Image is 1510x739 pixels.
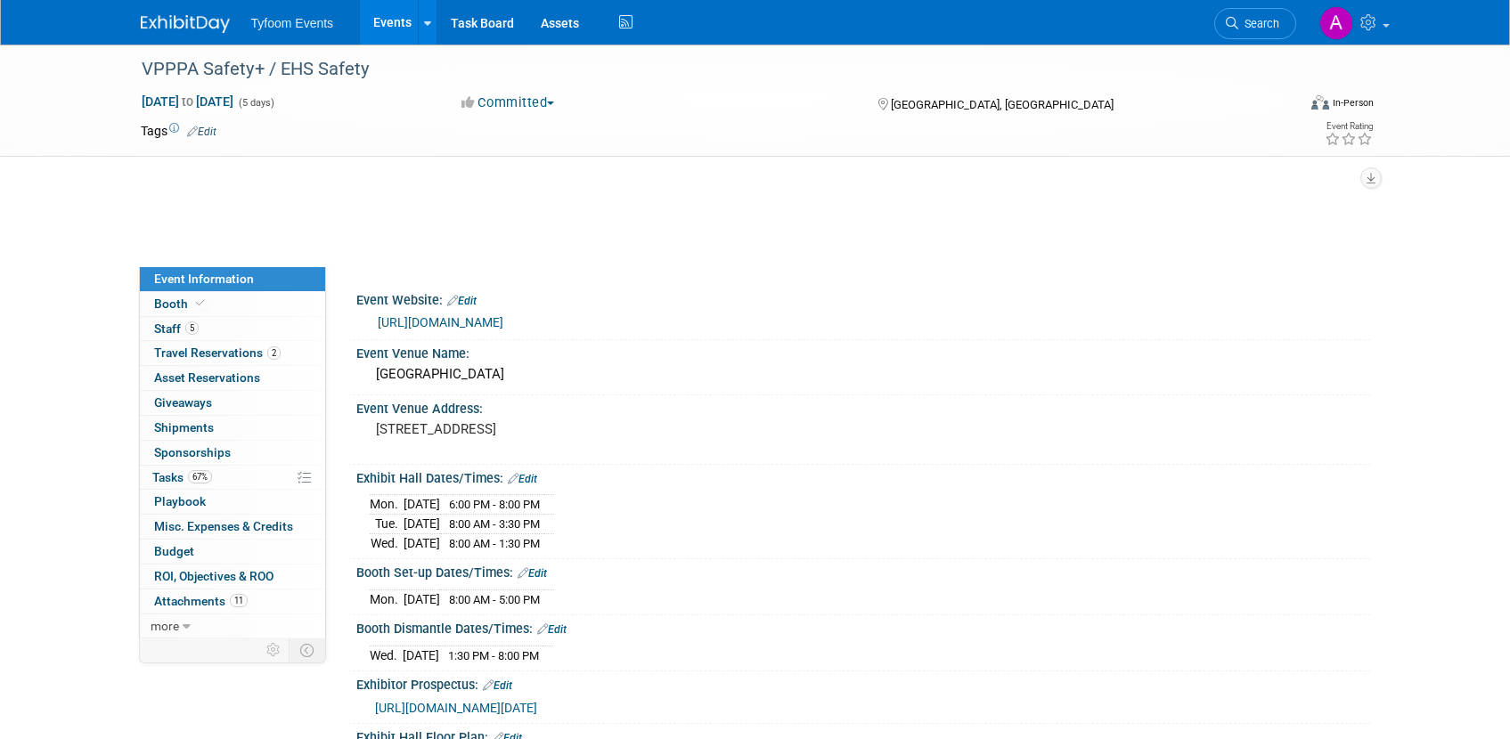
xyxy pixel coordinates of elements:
[154,420,214,434] span: Shipments
[179,94,196,109] span: to
[154,594,248,608] span: Attachments
[140,540,325,564] a: Budget
[267,346,281,360] span: 2
[537,623,567,636] a: Edit
[196,298,205,308] i: Booth reservation complete
[140,589,325,613] a: Attachments11
[370,646,403,664] td: Wed.
[449,537,540,550] span: 8:00 AM - 1:30 PM
[370,589,404,608] td: Mon.
[154,395,212,410] span: Giveaways
[140,466,325,490] a: Tasks67%
[447,295,477,307] a: Edit
[1311,95,1329,110] img: Format-Inperson.png
[403,646,439,664] td: [DATE]
[154,544,194,558] span: Budget
[154,519,293,533] span: Misc. Expenses & Credits
[152,470,212,484] span: Tasks
[140,292,325,316] a: Booth
[154,445,231,459] span: Sponsorships
[289,638,325,662] td: Toggle Event Tabs
[356,615,1370,638] div: Booth Dismantle Dates/Times:
[455,93,561,112] button: Committed
[508,473,537,485] a: Edit
[154,272,254,286] span: Event Information
[448,649,539,662] span: 1:30 PM - 8:00 PM
[449,593,540,606] span: 8:00 AM - 5:00 PM
[376,421,759,437] pre: [STREET_ADDRESS]
[154,569,273,583] span: ROI, Objectives & ROO
[370,495,404,515] td: Mon.
[404,515,440,534] td: [DATE]
[230,594,248,607] span: 11
[135,53,1269,85] div: VPPPA Safety+ / EHS Safety
[258,638,290,662] td: Personalize Event Tab Strip
[140,366,325,390] a: Asset Reservations
[370,361,1357,388] div: [GEOGRAPHIC_DATA]
[1214,8,1296,39] a: Search
[237,97,274,109] span: (5 days)
[154,296,208,311] span: Booth
[891,98,1114,111] span: [GEOGRAPHIC_DATA], [GEOGRAPHIC_DATA]
[187,126,216,138] a: Edit
[378,315,503,329] a: [URL][DOMAIN_NAME]
[140,416,325,440] a: Shipments
[1238,17,1279,30] span: Search
[141,15,230,33] img: ExhibitDay
[1191,93,1375,119] div: Event Format
[356,287,1370,310] div: Event Website:
[449,498,540,511] span: 6:00 PM - 8:00 PM
[185,321,199,335] span: 5
[141,93,234,110] span: [DATE] [DATE]
[154,345,281,360] span: Travel Reservations
[483,679,512,692] a: Edit
[404,533,440,552] td: [DATE]
[140,515,325,539] a: Misc. Expenses & Credits
[188,470,212,483] span: 67%
[1319,6,1353,40] img: Angie Nichols
[1325,122,1373,131] div: Event Rating
[151,619,179,633] span: more
[140,391,325,415] a: Giveaways
[140,564,325,589] a: ROI, Objectives & ROO
[141,122,216,140] td: Tags
[140,267,325,291] a: Event Information
[140,341,325,365] a: Travel Reservations2
[375,701,537,715] a: [URL][DOMAIN_NAME][DATE]
[154,370,260,385] span: Asset Reservations
[140,317,325,341] a: Staff5
[404,589,440,608] td: [DATE]
[154,321,199,336] span: Staff
[356,671,1370,694] div: Exhibitor Prospectus:
[370,515,404,534] td: Tue.
[404,495,440,515] td: [DATE]
[154,494,206,508] span: Playbook
[251,16,334,30] span: Tyfoom Events
[140,490,325,514] a: Playbook
[356,395,1370,418] div: Event Venue Address:
[518,567,547,580] a: Edit
[356,559,1370,582] div: Booth Set-up Dates/Times:
[356,465,1370,488] div: Exhibit Hall Dates/Times:
[449,517,540,531] span: 8:00 AM - 3:30 PM
[140,614,325,638] a: more
[370,533,404,552] td: Wed.
[1332,96,1374,110] div: In-Person
[356,340,1370,362] div: Event Venue Name:
[140,441,325,465] a: Sponsorships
